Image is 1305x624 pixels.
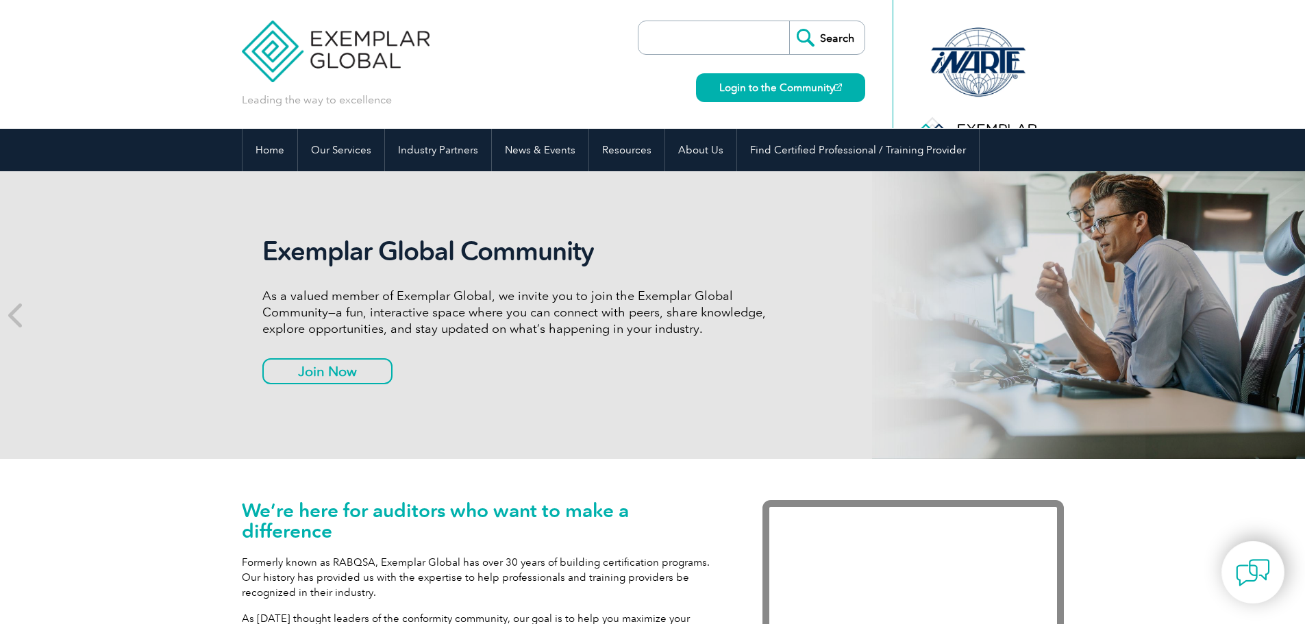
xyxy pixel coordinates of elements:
a: About Us [665,129,736,171]
a: Resources [589,129,664,171]
p: As a valued member of Exemplar Global, we invite you to join the Exemplar Global Community—a fun,... [262,288,776,337]
img: open_square.png [834,84,842,91]
a: Home [243,129,297,171]
a: Find Certified Professional / Training Provider [737,129,979,171]
h2: Exemplar Global Community [262,236,776,267]
input: Search [789,21,865,54]
img: contact-chat.png [1236,556,1270,590]
a: News & Events [492,129,588,171]
a: Industry Partners [385,129,491,171]
a: Login to the Community [696,73,865,102]
p: Formerly known as RABQSA, Exemplar Global has over 30 years of building certification programs. O... [242,555,721,600]
p: Leading the way to excellence [242,92,392,108]
a: Join Now [262,358,393,384]
a: Our Services [298,129,384,171]
h1: We’re here for auditors who want to make a difference [242,500,721,541]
